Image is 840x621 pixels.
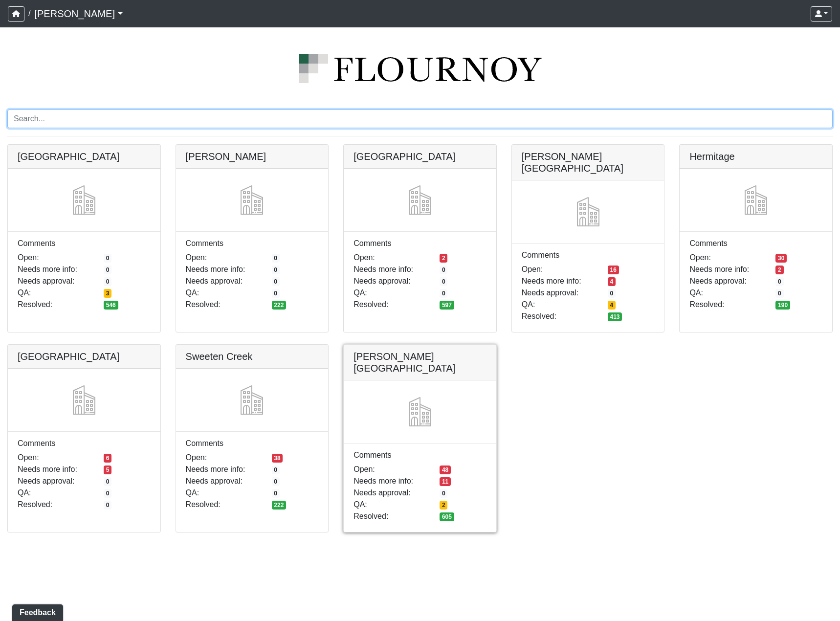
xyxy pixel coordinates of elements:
img: logo [7,54,833,83]
a: [PERSON_NAME] [34,4,123,23]
input: Search [7,110,833,128]
iframe: Ybug feedback widget [7,601,65,621]
span: / [24,4,34,23]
